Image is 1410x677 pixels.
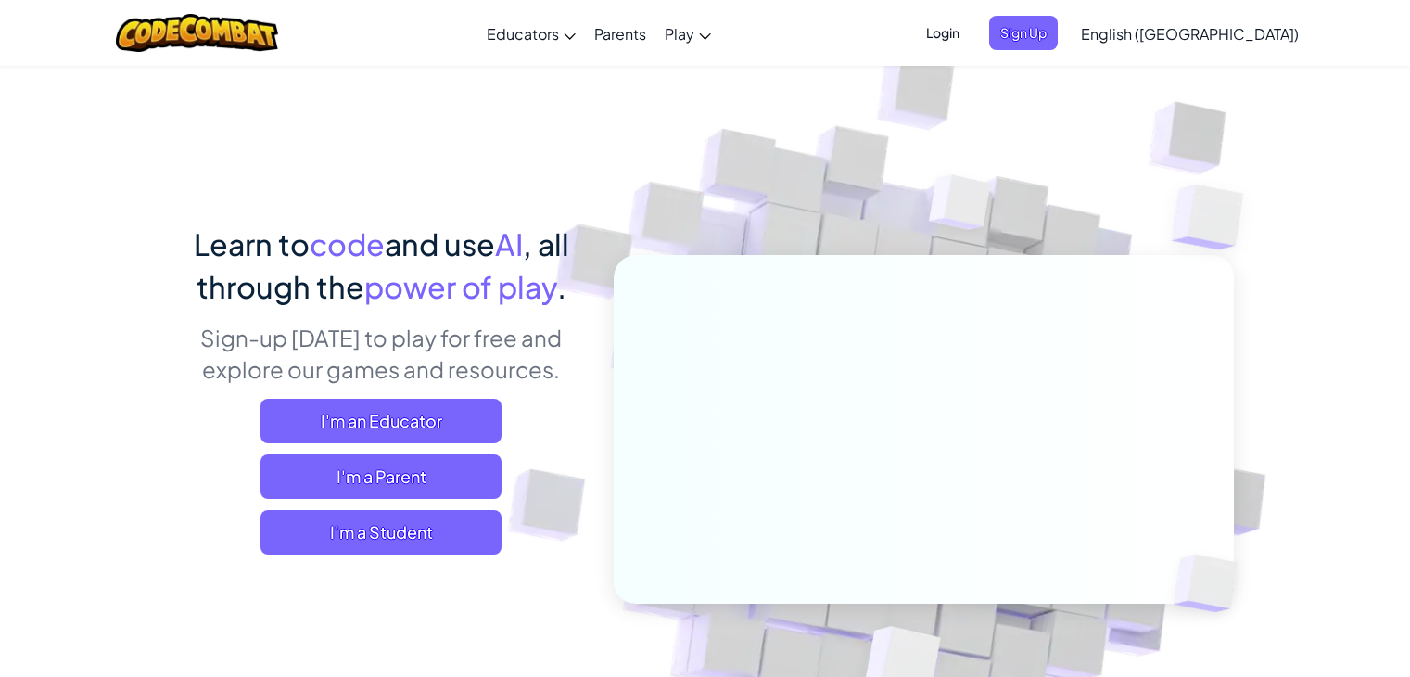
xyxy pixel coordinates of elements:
[385,225,495,262] span: and use
[260,510,502,555] button: I'm a Student
[1135,139,1295,296] img: Overlap cubes
[116,14,278,52] img: CodeCombat logo
[557,268,566,305] span: .
[487,24,559,44] span: Educators
[1072,8,1308,58] a: English ([GEOGRAPHIC_DATA])
[194,225,310,262] span: Learn to
[1142,516,1281,651] img: Overlap cubes
[665,24,694,44] span: Play
[1081,24,1299,44] span: English ([GEOGRAPHIC_DATA])
[989,16,1058,50] button: Sign Up
[585,8,655,58] a: Parents
[260,454,502,499] a: I'm a Parent
[495,225,523,262] span: AI
[177,322,586,385] p: Sign-up [DATE] to play for free and explore our games and resources.
[477,8,585,58] a: Educators
[364,268,557,305] span: power of play
[310,225,385,262] span: code
[260,399,502,443] a: I'm an Educator
[894,138,1027,276] img: Overlap cubes
[655,8,720,58] a: Play
[915,16,971,50] button: Login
